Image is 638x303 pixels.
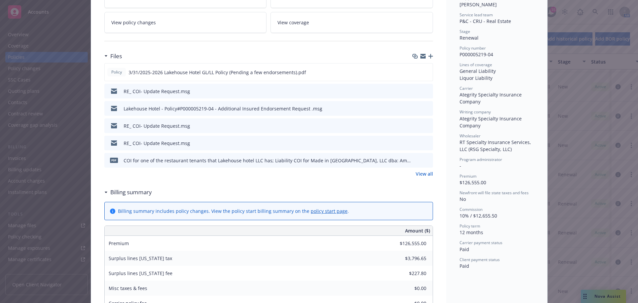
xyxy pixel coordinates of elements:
[110,69,123,75] span: Policy
[414,88,419,95] button: download file
[124,105,322,112] div: Lakehouse Hotel - Policy#P000005219-04 - Additional Insured Endorsement Request .msg
[270,12,433,33] a: View coverage
[104,52,122,61] div: Files
[460,257,500,262] span: Client payment status
[104,188,152,197] div: Billing summary
[460,173,477,179] span: Premium
[387,238,430,248] input: 0.00
[413,69,419,76] button: download file
[414,122,419,129] button: download file
[124,157,411,164] div: COI for one of the restaurant tenants that Lakehouse hotel LLC has; Liability COI for Made in [GE...
[460,62,492,68] span: Lines of coverage
[416,170,433,177] a: View all
[460,35,478,41] span: Renewal
[109,285,147,291] span: Misc taxes & fees
[109,240,129,246] span: Premium
[460,51,493,58] span: P000005219-04
[124,140,190,147] div: RE_ COI- Update Request.msg
[110,158,118,163] span: pdf
[460,240,502,245] span: Carrier payment status
[110,52,122,61] h3: Files
[460,1,497,8] span: [PERSON_NAME]
[460,109,491,115] span: Writing company
[460,157,502,162] span: Program administrator
[387,283,430,293] input: 0.00
[460,85,473,91] span: Carrier
[414,140,419,147] button: download file
[460,246,469,252] span: Paid
[424,122,430,129] button: preview file
[129,69,306,76] span: 3/31/2025-2026 Lakehouse Hotel GL/LL Policy (Pending a few endorsements).pdf
[460,163,461,169] span: -
[387,268,430,278] input: 0.00
[460,18,511,24] span: P&C - CRU - Real Estate
[414,105,419,112] button: download file
[405,227,430,234] span: Amount ($)
[460,229,483,235] span: 12 months
[109,270,172,276] span: Surplus lines [US_STATE] fee
[124,122,190,129] div: RE_ COI- Update Request.msg
[424,88,430,95] button: preview file
[111,19,156,26] span: View policy changes
[460,196,466,202] span: No
[387,253,430,263] input: 0.00
[460,75,534,81] div: Liquor Liability
[460,263,469,269] span: Paid
[118,208,349,215] div: Billing summary includes policy changes. View the policy start billing summary on the .
[460,139,532,152] span: RT Specialty Insurance Services, LLC (RSG Specialty, LLC)
[460,68,534,75] div: General Liability
[414,157,419,164] button: download file
[460,133,480,139] span: Wholesaler
[424,69,430,76] button: preview file
[460,29,470,34] span: Stage
[110,188,152,197] h3: Billing summary
[460,213,497,219] span: 10% / $12,655.50
[277,19,309,26] span: View coverage
[460,207,482,212] span: Commission
[104,12,267,33] a: View policy changes
[460,12,493,18] span: Service lead team
[109,255,172,261] span: Surplus lines [US_STATE] tax
[424,157,430,164] button: preview file
[460,115,523,129] span: Ategrity Specialty Insurance Company
[460,223,480,229] span: Policy term
[124,88,190,95] div: RE_ COI- Update Request.msg
[311,208,348,214] a: policy start page
[424,140,430,147] button: preview file
[460,179,486,186] span: $126,555.00
[424,105,430,112] button: preview file
[460,190,529,196] span: Newfront will file state taxes and fees
[460,45,486,51] span: Policy number
[460,91,523,105] span: Ategrity Specialty Insurance Company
